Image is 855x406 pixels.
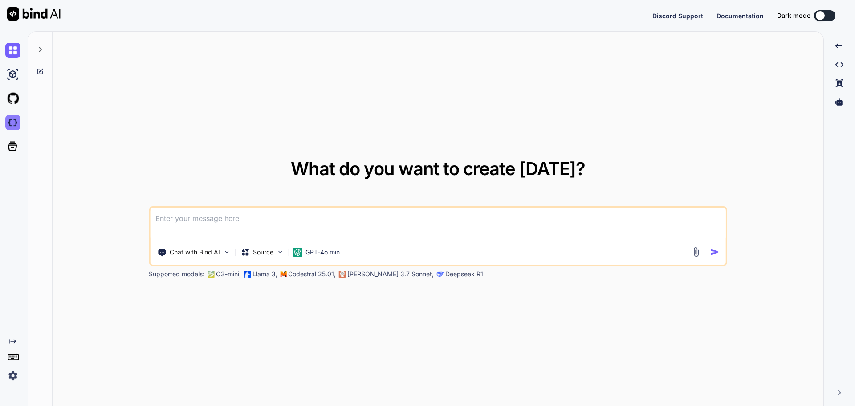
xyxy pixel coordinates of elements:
[7,7,61,21] img: Bind AI
[717,11,764,21] button: Documentation
[338,271,346,278] img: claude
[436,271,444,278] img: claude
[710,247,720,257] img: icon
[5,368,20,383] img: settings
[691,247,701,257] img: attachment
[291,158,585,180] span: What do you want to create [DATE]?
[5,43,20,58] img: chat
[5,67,20,82] img: ai-studio
[276,248,284,256] img: Pick Models
[652,11,703,21] button: Discord Support
[252,270,277,279] p: Llama 3,
[347,270,434,279] p: [PERSON_NAME] 3.7 Sonnet,
[207,271,214,278] img: GPT-4
[717,12,764,20] span: Documentation
[305,248,343,257] p: GPT-4o min..
[5,91,20,106] img: githubLight
[149,270,204,279] p: Supported models:
[216,270,241,279] p: O3-mini,
[244,271,251,278] img: Llama2
[293,248,302,257] img: GPT-4o mini
[445,270,483,279] p: Deepseek R1
[5,115,20,130] img: darkCloudIdeIcon
[223,248,230,256] img: Pick Tools
[280,271,286,277] img: Mistral-AI
[288,270,336,279] p: Codestral 25.01,
[777,11,810,20] span: Dark mode
[253,248,273,257] p: Source
[170,248,220,257] p: Chat with Bind AI
[652,12,703,20] span: Discord Support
